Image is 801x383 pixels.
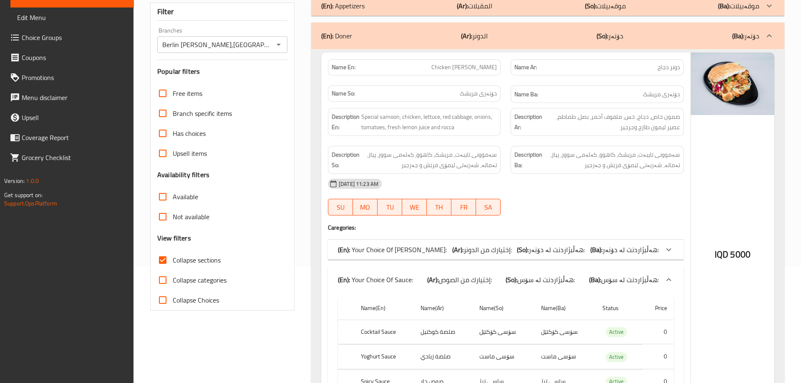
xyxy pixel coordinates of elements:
[534,296,596,320] th: Name(Ba)
[328,240,684,260] div: (En): Your Choice Of [PERSON_NAME]:(Ar):إختيارك من الدونر:(So):هەڵبژاردنت لە دۆنەر:(Ba):هەڵبژاردن...
[338,273,350,286] b: (En):
[461,31,488,41] p: الدونر
[321,1,365,11] p: Appetizers
[657,63,680,72] span: دونر دجاج
[338,275,413,285] p: Your Choice Of Sauce:
[596,296,642,320] th: Status
[361,150,497,170] span: سەموونی تایبەت، مریشک، کاهوو، کەلەمی سوور، پیاز، تەماتە، شەربەتی لیمۆی فرێش و جەرجیر
[414,296,473,320] th: Name(Ar)
[173,212,209,222] span: Not available
[22,53,127,63] span: Coupons
[3,48,134,68] a: Coupons
[715,246,728,263] span: IQD
[514,89,538,100] strong: Name Ba:
[457,1,492,11] p: المقبلات
[332,63,355,72] strong: Name En:
[173,192,198,202] span: Available
[730,246,751,263] span: 5000
[402,199,427,215] button: WE
[3,88,134,108] a: Menu disclaimer
[311,23,784,49] div: (En): Doner(Ar):الدونر(So):دۆنەر(Ba):دۆنەر
[4,198,57,209] a: Support.OpsPlatform
[514,112,542,132] strong: Description Ar:
[473,345,534,369] td: سۆسی ماست
[356,201,374,213] span: MO
[22,33,127,43] span: Choice Groups
[606,327,627,337] span: Active
[338,245,447,255] p: Your Choice Of [PERSON_NAME]:
[157,233,191,243] h3: View filters
[22,93,127,103] span: Menu disclaimer
[473,320,534,344] td: سۆسی کۆکتێل
[452,243,463,256] b: (Ar):
[406,201,423,213] span: WE
[718,1,759,11] p: موقەبیلات
[173,295,219,305] span: Collapse Choices
[378,199,402,215] button: TU
[534,320,596,344] td: سۆسی کۆکتێل
[606,352,627,362] span: Active
[273,39,285,50] button: Open
[328,266,684,293] div: (En): Your Choice Of Sauce:(Ar):إختيارك من الصوص:(So):هەڵبژاردنت لە سۆس:(Ba):هەڵبژاردنت لە سۆس:
[26,175,39,186] span: 1.0.0
[590,243,602,256] b: (Ba):
[353,199,378,215] button: MO
[585,1,626,11] p: موقەبیلات
[321,30,333,42] b: (En):
[544,150,680,170] span: سەموونی تایبەت، مریشک، کاهوو، کەلەمی سوور، پیاز، تەماتە، شەربەتی لیمۆی فرێش و جەرجیر
[463,243,512,256] span: إختيارك من الدونر:
[173,108,232,118] span: Branch specific items
[22,73,127,83] span: Promotions
[642,345,674,369] td: 0
[642,320,674,344] td: 0
[597,30,608,42] b: (So):
[332,89,355,98] strong: Name So:
[354,296,414,320] th: Name(En)
[427,199,451,215] button: TH
[332,112,360,132] strong: Description En:
[157,3,287,21] div: Filter
[517,243,529,256] b: (So):
[22,133,127,143] span: Coverage Report
[431,63,497,72] span: Chicken [PERSON_NAME]
[691,53,774,115] img: berlin_doner_chicken_done638632180642548352.jpg
[732,30,744,42] b: (Ba):
[338,243,350,256] b: (En):
[157,67,287,76] h3: Popular filters
[22,153,127,163] span: Grocery Checklist
[354,320,414,344] th: Cocktail Sauce
[4,175,25,186] span: Version:
[517,273,575,286] span: هەڵبژاردنت لە سۆس:
[514,150,542,170] strong: Description Ba:
[414,345,473,369] td: صلصة زبادي
[430,201,448,213] span: TH
[3,148,134,168] a: Grocery Checklist
[643,89,680,100] span: دۆنەری مریشک
[332,150,360,170] strong: Description So:
[22,113,127,123] span: Upsell
[173,255,221,265] span: Collapse sections
[173,148,207,158] span: Upsell items
[589,273,601,286] b: (Ba):
[173,275,227,285] span: Collapse categories
[157,170,209,180] h3: Availability filters
[476,199,501,215] button: SA
[335,180,382,188] span: [DATE] 11:23 AM
[10,8,134,28] a: Edit Menu
[461,30,472,42] b: (Ar):
[479,201,497,213] span: SA
[529,243,585,256] span: هەڵبژاردنت لە دۆنەر:
[514,63,537,72] strong: Name Ar:
[534,345,596,369] td: سۆسی ماست
[173,128,206,138] span: Has choices
[328,199,353,215] button: SU
[328,223,684,232] h4: Caregories:
[427,273,438,286] b: (Ar):
[3,108,134,128] a: Upsell
[544,112,680,132] span: صمون خاص، دجاج، خس، ملفوف أحمر، بصل، طماطم، عصير ليمون طازج وجرجير
[414,320,473,344] td: صلصة كوكتيل
[460,89,497,98] span: دۆنەری مریشک
[642,296,674,320] th: Price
